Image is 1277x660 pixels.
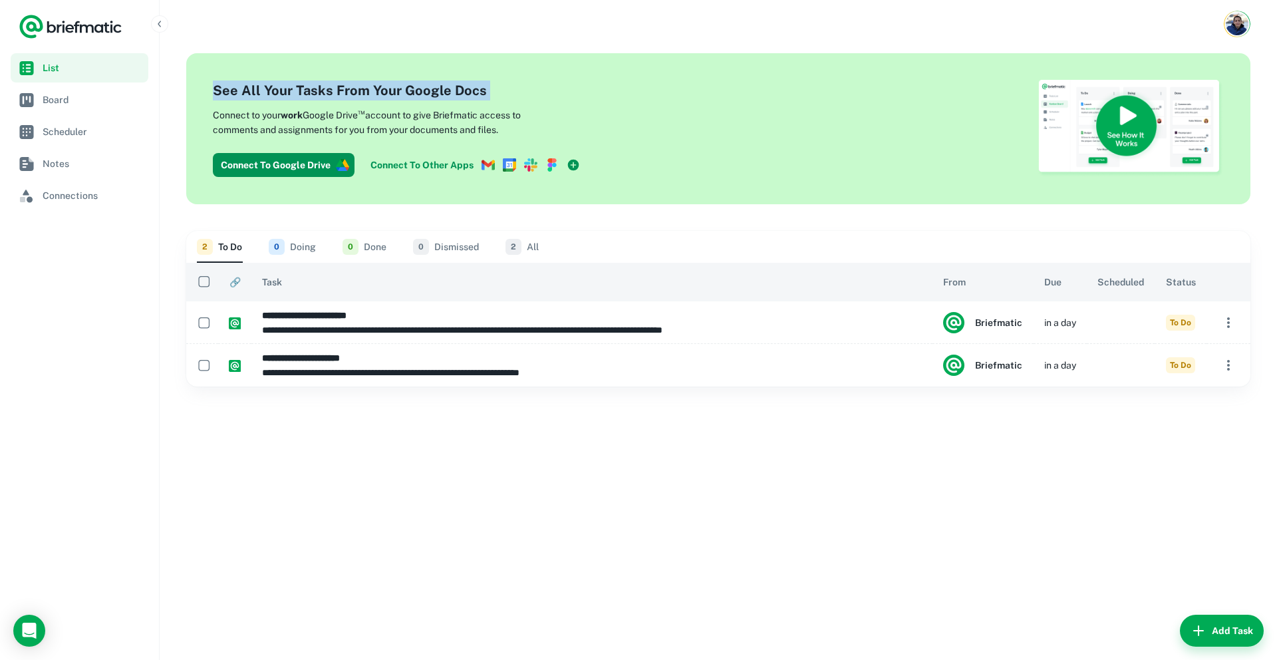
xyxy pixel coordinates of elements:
[1224,11,1250,37] button: Account button
[358,107,365,116] sup: ™
[505,239,521,255] span: 2
[1034,344,1087,387] td: in a day
[13,615,45,647] div: Open Intercom Messenger
[269,231,316,263] button: Doing
[1034,301,1087,344] td: in a day
[1180,615,1264,647] button: Add Task
[11,149,148,178] a: Notes
[413,239,429,255] span: 0
[1097,274,1144,290] span: Scheduled
[43,156,143,171] span: Notes
[365,153,585,177] a: Connect To Other Apps
[943,355,964,376] img: system.png
[1038,80,1224,178] img: See How Briefmatic Works
[213,153,355,177] button: Connect To Google Drive
[262,274,282,290] span: Task
[197,231,242,263] button: To Do
[43,124,143,139] span: Scheduler
[213,81,585,100] h4: See All Your Tasks From Your Google Docs
[343,231,386,263] button: Done
[413,231,479,263] button: Dismissed
[975,358,1022,373] h6: Briefmatic
[11,181,148,210] a: Connections
[11,117,148,146] a: Scheduler
[1166,357,1195,373] span: To Do
[1166,315,1195,331] span: To Do
[269,239,285,255] span: 0
[943,274,966,290] span: From
[11,85,148,114] a: Board
[943,312,964,333] img: system.png
[943,312,1023,333] div: Briefmatic
[43,61,143,75] span: List
[1226,13,1248,35] img: Dominique Dutra
[505,231,539,263] button: All
[19,13,122,40] a: Logo
[343,239,358,255] span: 0
[229,274,241,290] span: 🔗
[281,110,303,120] b: work
[975,315,1022,330] h6: Briefmatic
[1166,274,1196,290] span: Status
[229,360,241,372] img: https://app.briefmatic.com/assets/integrations/system.png
[43,92,143,107] span: Board
[197,239,213,255] span: 2
[43,188,143,203] span: Connections
[11,53,148,82] a: List
[229,317,241,329] img: https://app.briefmatic.com/assets/integrations/system.png
[943,355,1023,376] div: Briefmatic
[213,106,565,137] p: Connect to your Google Drive account to give Briefmatic access to comments and assignments for yo...
[1044,274,1062,290] span: Due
